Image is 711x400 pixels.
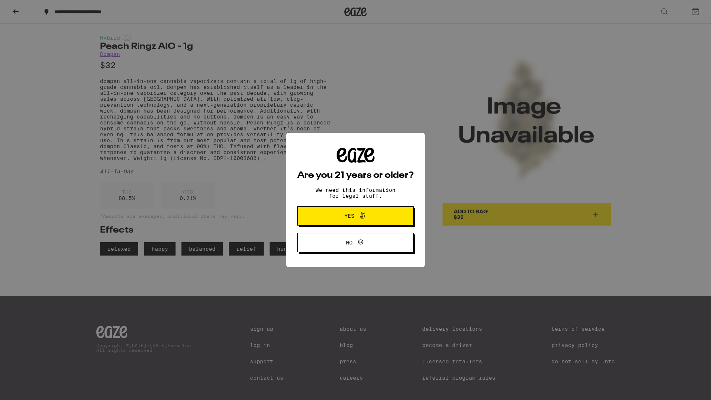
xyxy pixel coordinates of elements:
span: Yes [344,213,354,219]
span: No [346,240,353,245]
button: Yes [297,206,414,226]
button: No [297,233,414,252]
h2: Are you 21 years or older? [297,171,414,180]
p: We need this information for legal stuff. [309,187,402,199]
